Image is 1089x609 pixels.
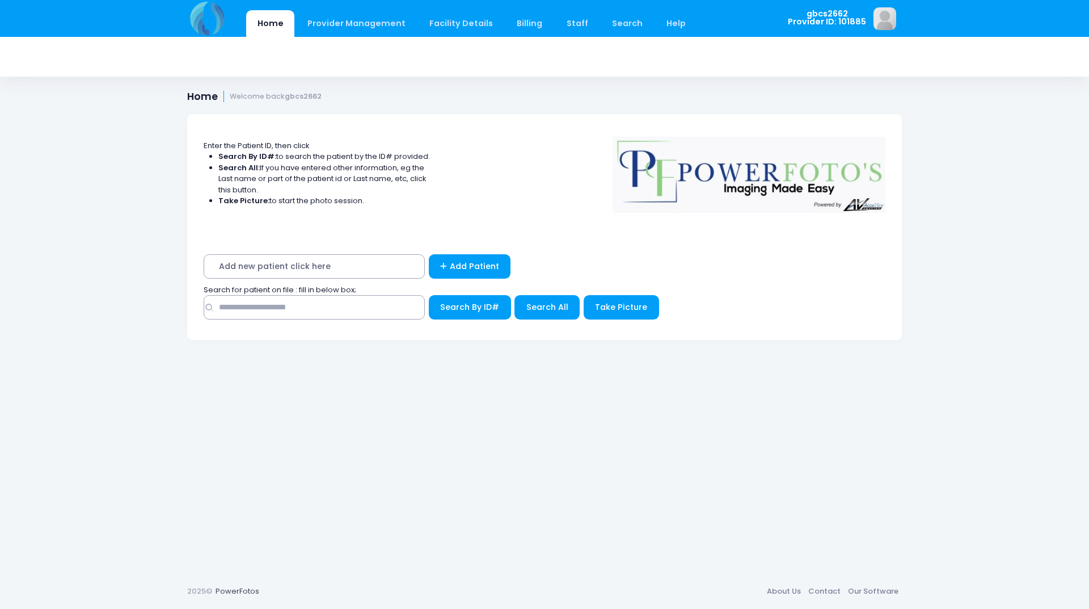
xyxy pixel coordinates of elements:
img: Logo [607,129,891,213]
strong: Search All: [218,162,260,173]
strong: Search By ID#: [218,151,276,162]
a: Staff [555,10,599,37]
span: gbcs2662 Provider ID: 101885 [788,10,866,26]
span: Enter the Patient ID, then click [204,140,310,151]
button: Search All [514,295,580,320]
a: Help [656,10,697,37]
button: Search By ID# [429,295,511,320]
span: Search All [526,301,568,313]
a: PowerFotos [216,586,259,597]
a: Search [601,10,653,37]
li: to start the photo session. [218,195,430,207]
a: Provider Management [296,10,416,37]
small: Welcome back [230,93,322,101]
span: 2025© [187,586,212,597]
a: Facility Details [419,10,504,37]
span: Search By ID# [440,301,499,313]
a: Home [246,10,294,37]
strong: Take Picture: [218,195,269,206]
img: image [873,7,896,30]
a: Our Software [844,581,902,602]
a: About Us [763,581,804,602]
a: Add Patient [429,254,511,279]
li: to search the patient by the ID# provided. [218,151,430,162]
button: Take Picture [584,295,659,320]
span: Search for patient on file : fill in below box; [204,284,356,295]
a: Billing [506,10,554,37]
span: Add new patient click here [204,254,425,279]
span: Take Picture [595,301,647,313]
a: Contact [804,581,844,602]
li: If you have entered other information, eg the Last name or part of the patient id or Last name, e... [218,162,430,196]
h1: Home [187,91,322,103]
strong: gbcs2662 [285,91,322,101]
